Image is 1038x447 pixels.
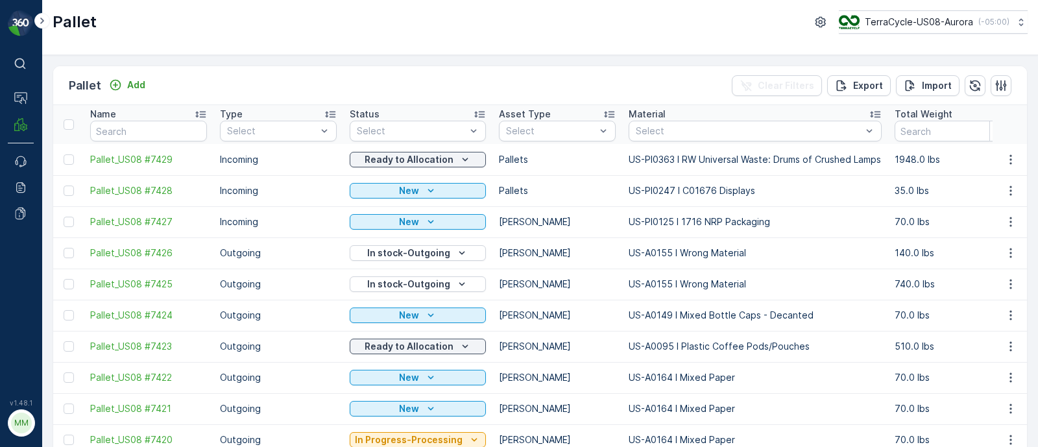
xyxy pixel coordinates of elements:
button: New [350,308,486,323]
button: New [350,183,486,199]
button: Add [104,77,151,93]
td: US-A0164 I Mixed Paper [622,393,888,424]
td: [PERSON_NAME] [492,393,622,424]
td: Outgoing [213,269,343,300]
td: Incoming [213,206,343,237]
td: 70.0 lbs [888,206,1018,237]
div: Toggle Row Selected [64,154,74,165]
input: Search [895,121,1011,141]
p: Ready to Allocation [365,340,453,353]
button: New [350,214,486,230]
div: Toggle Row Selected [64,186,74,196]
a: Pallet_US08 #7429 [90,153,207,166]
p: Import [922,79,952,92]
td: 1948.0 lbs [888,144,1018,175]
button: Clear Filters [732,75,822,96]
p: New [399,402,419,415]
p: New [399,184,419,197]
a: Pallet_US08 #7426 [90,247,207,260]
td: 70.0 lbs [888,362,1018,393]
td: [PERSON_NAME] [492,300,622,331]
button: In stock-Outgoing [350,245,486,261]
td: US-PI0363 I RW Universal Waste: Drums of Crushed Lamps [622,144,888,175]
td: 70.0 lbs [888,393,1018,424]
p: Material [629,108,666,121]
p: Select [636,125,862,138]
p: Select [506,125,596,138]
input: Search [90,121,207,141]
td: Outgoing [213,362,343,393]
p: Type [220,108,243,121]
p: Ready to Allocation [365,153,453,166]
p: New [399,215,419,228]
button: New [350,370,486,385]
img: image_ci7OI47.png [839,15,860,29]
div: Toggle Row Selected [64,435,74,445]
div: Toggle Row Selected [64,279,74,289]
p: Export [853,79,883,92]
p: In stock-Outgoing [367,247,450,260]
p: Add [127,79,145,91]
td: Pallets [492,144,622,175]
td: US-PI0247 I C01676 Displays [622,175,888,206]
td: 510.0 lbs [888,331,1018,362]
td: [PERSON_NAME] [492,362,622,393]
td: 70.0 lbs [888,300,1018,331]
td: US-A0155 I Wrong Material [622,237,888,269]
p: Name [90,108,116,121]
td: US-A0164 I Mixed Paper [622,362,888,393]
img: logo [8,10,34,36]
td: 740.0 lbs [888,269,1018,300]
a: Pallet_US08 #7427 [90,215,207,228]
td: US-A0149 I Mixed Bottle Caps - Decanted [622,300,888,331]
p: Pallet [69,77,101,95]
p: In stock-Outgoing [367,278,450,291]
a: Pallet_US08 #7424 [90,309,207,322]
span: v 1.48.1 [8,399,34,407]
button: TerraCycle-US08-Aurora(-05:00) [839,10,1028,34]
a: Pallet_US08 #7428 [90,184,207,197]
p: Select [357,125,466,138]
p: Select [227,125,317,138]
td: Outgoing [213,237,343,269]
button: MM [8,409,34,437]
p: New [399,309,419,322]
p: Clear Filters [758,79,814,92]
div: Toggle Row Selected [64,217,74,227]
div: Toggle Row Selected [64,372,74,383]
td: Outgoing [213,300,343,331]
p: ( -05:00 ) [978,17,1009,27]
td: 35.0 lbs [888,175,1018,206]
td: [PERSON_NAME] [492,237,622,269]
td: Incoming [213,144,343,175]
div: Toggle Row Selected [64,248,74,258]
td: Outgoing [213,393,343,424]
button: Ready to Allocation [350,339,486,354]
p: In Progress-Processing [355,433,463,446]
div: Toggle Row Selected [64,310,74,320]
p: Status [350,108,380,121]
td: [PERSON_NAME] [492,206,622,237]
a: Pallet_US08 #7423 [90,340,207,353]
td: US-PI0125 I 1716 NRP Packaging [622,206,888,237]
a: Pallet_US08 #7425 [90,278,207,291]
span: Pallet_US08 #7422 [90,371,207,384]
td: [PERSON_NAME] [492,269,622,300]
button: Ready to Allocation [350,152,486,167]
td: [PERSON_NAME] [492,331,622,362]
div: MM [11,413,32,433]
p: TerraCycle-US08-Aurora [865,16,973,29]
button: Export [827,75,891,96]
td: US-A0155 I Wrong Material [622,269,888,300]
a: Pallet_US08 #7420 [90,433,207,446]
div: Toggle Row Selected [64,404,74,414]
p: Pallet [53,12,97,32]
td: US-A0095 I Plastic Coffee Pods/Pouches [622,331,888,362]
